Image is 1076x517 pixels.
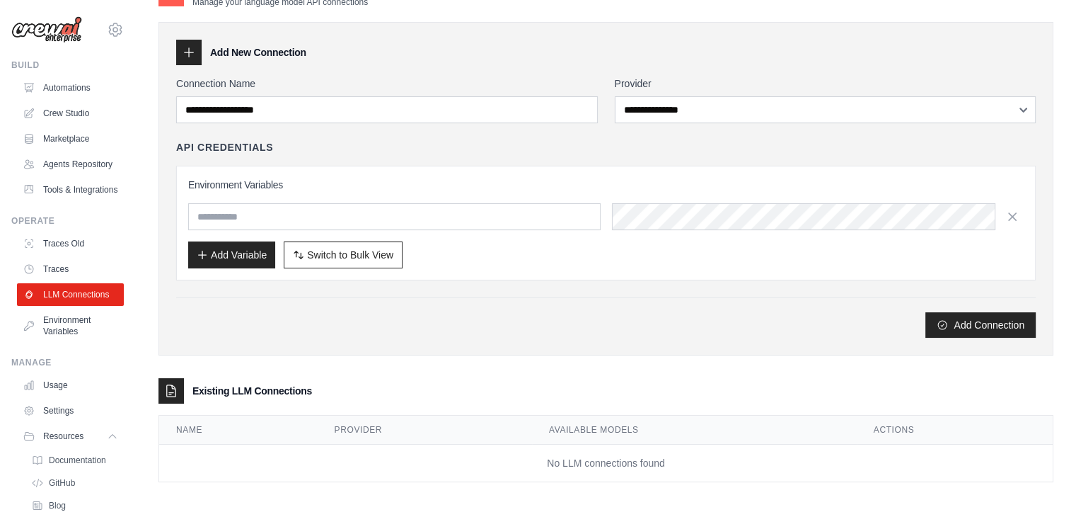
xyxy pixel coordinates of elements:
[159,416,318,445] th: Name
[17,178,124,201] a: Tools & Integrations
[25,496,124,516] a: Blog
[188,178,1024,192] h3: Environment Variables
[159,445,1053,482] td: No LLM connections found
[17,399,124,422] a: Settings
[17,102,124,125] a: Crew Studio
[192,384,312,398] h3: Existing LLM Connections
[284,242,403,268] button: Switch to Bulk View
[49,477,75,489] span: GitHub
[307,248,393,262] span: Switch to Bulk View
[17,425,124,448] button: Resources
[17,283,124,306] a: LLM Connections
[25,450,124,470] a: Documentation
[17,127,124,150] a: Marketplace
[17,76,124,99] a: Automations
[11,59,124,71] div: Build
[176,76,598,91] label: Connection Name
[210,45,306,59] h3: Add New Connection
[188,242,275,268] button: Add Variable
[857,416,1053,445] th: Actions
[17,153,124,176] a: Agents Repository
[43,431,83,442] span: Resources
[17,374,124,397] a: Usage
[318,416,532,445] th: Provider
[925,312,1036,338] button: Add Connection
[17,232,124,255] a: Traces Old
[25,473,124,493] a: GitHub
[11,215,124,227] div: Operate
[17,258,124,280] a: Traces
[11,357,124,368] div: Manage
[49,500,66,511] span: Blog
[532,416,857,445] th: Available Models
[11,16,82,43] img: Logo
[615,76,1036,91] label: Provider
[49,455,106,466] span: Documentation
[17,309,124,343] a: Environment Variables
[176,140,273,154] h4: API Credentials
